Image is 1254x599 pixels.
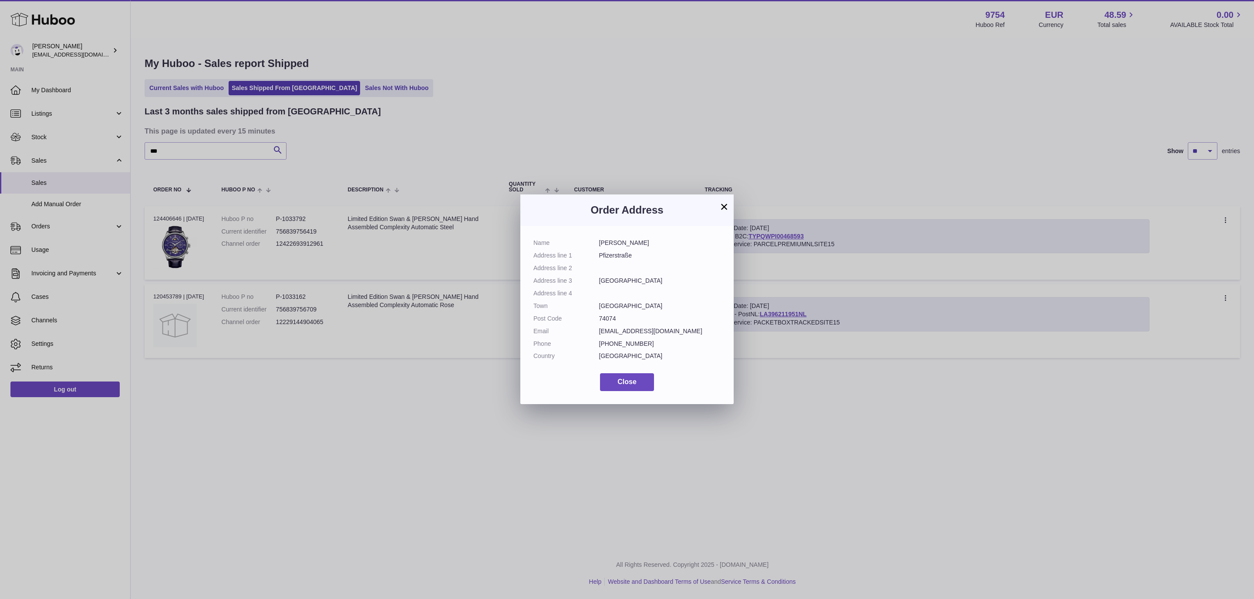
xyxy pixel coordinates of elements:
dd: Pfizerstraße [599,251,721,260]
dd: [GEOGRAPHIC_DATA] [599,277,721,285]
dd: [GEOGRAPHIC_DATA] [599,302,721,310]
dt: Country [533,352,599,360]
dt: Town [533,302,599,310]
dt: Phone [533,340,599,348]
h3: Order Address [533,203,721,217]
dd: [PHONE_NUMBER] [599,340,721,348]
dt: Address line 2 [533,264,599,272]
dt: Address line 3 [533,277,599,285]
dt: Address line 1 [533,251,599,260]
dd: [GEOGRAPHIC_DATA] [599,352,721,360]
dt: Name [533,239,599,247]
button: Close [600,373,654,391]
dd: [EMAIL_ADDRESS][DOMAIN_NAME] [599,327,721,335]
dt: Address line 4 [533,289,599,298]
button: × [719,201,729,212]
dd: [PERSON_NAME] [599,239,721,247]
dt: Email [533,327,599,335]
span: Close [617,378,637,385]
dt: Post Code [533,315,599,323]
dd: 74074 [599,315,721,323]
